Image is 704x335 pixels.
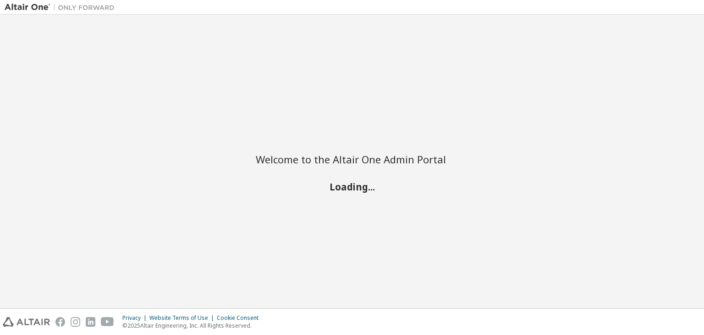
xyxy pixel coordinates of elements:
[122,314,149,322] div: Privacy
[71,317,80,327] img: instagram.svg
[101,317,114,327] img: youtube.svg
[217,314,264,322] div: Cookie Consent
[149,314,217,322] div: Website Terms of Use
[55,317,65,327] img: facebook.svg
[256,181,448,193] h2: Loading...
[5,3,119,12] img: Altair One
[3,317,50,327] img: altair_logo.svg
[86,317,95,327] img: linkedin.svg
[122,322,264,329] p: © 2025 Altair Engineering, Inc. All Rights Reserved.
[256,153,448,166] h2: Welcome to the Altair One Admin Portal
